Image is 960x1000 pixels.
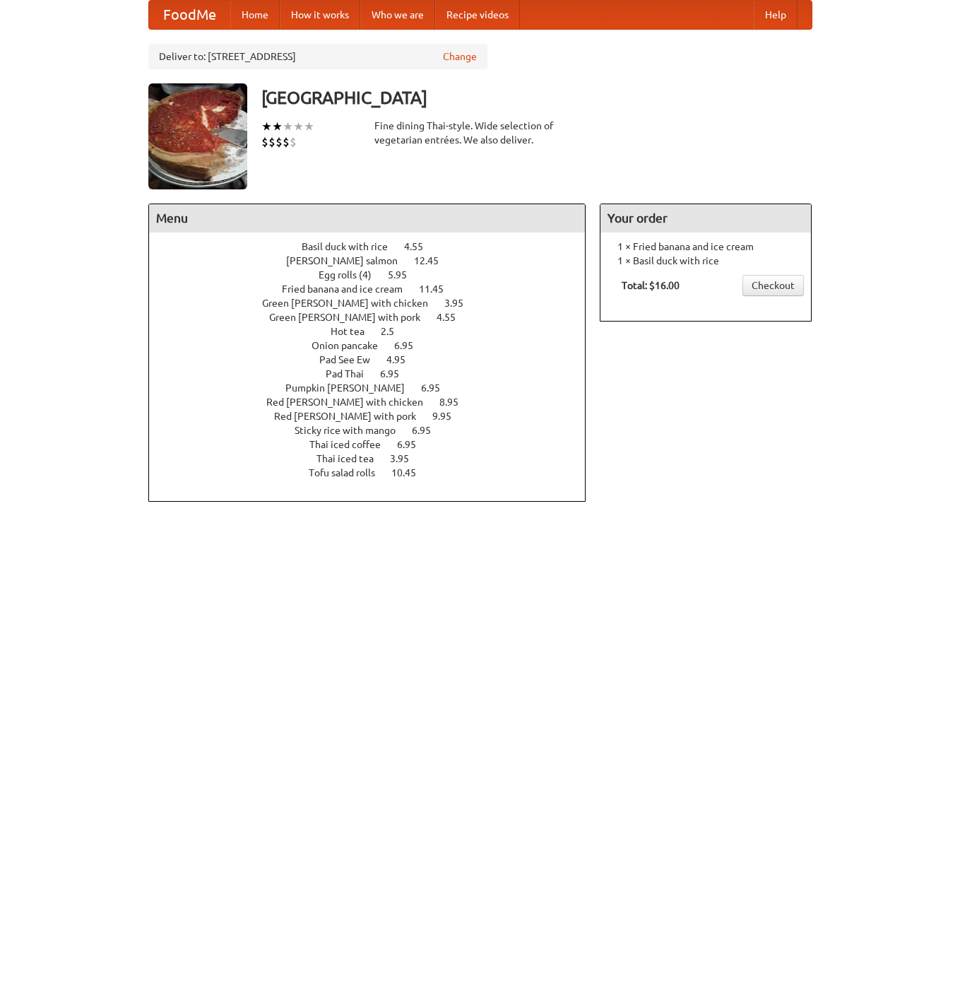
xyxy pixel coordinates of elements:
[437,312,470,323] span: 4.55
[600,204,811,233] h4: Your order
[261,134,268,150] li: $
[316,453,388,464] span: Thai iced tea
[374,119,586,147] div: Fine dining Thai-style. Wide selection of vegetarian entrées. We also deliver.
[622,280,680,291] b: Total: $16.00
[316,453,435,464] a: Thai iced tea 3.95
[268,134,275,150] li: $
[444,298,478,309] span: 3.95
[404,241,437,252] span: 4.55
[261,119,272,134] li: ★
[742,275,804,296] a: Checkout
[608,254,804,268] li: 1 × Basil duck with rice
[148,44,487,69] div: Deliver to: [STREET_ADDRESS]
[608,240,804,254] li: 1 × Fried banana and ice cream
[412,425,445,436] span: 6.95
[282,283,417,295] span: Fried banana and ice cream
[309,467,442,478] a: Tofu salad rolls 10.45
[319,269,386,281] span: Egg rolls (4)
[309,439,395,450] span: Thai iced coffee
[282,283,470,295] a: Fried banana and ice cream 11.45
[312,340,392,351] span: Onion pancake
[302,241,402,252] span: Basil duck with rice
[286,255,412,266] span: [PERSON_NAME] salmon
[295,425,457,436] a: Sticky rice with mango 6.95
[272,119,283,134] li: ★
[266,396,437,408] span: Red [PERSON_NAME] with chicken
[304,119,314,134] li: ★
[391,467,430,478] span: 10.45
[421,382,454,394] span: 6.95
[394,340,427,351] span: 6.95
[285,382,466,394] a: Pumpkin [PERSON_NAME] 6.95
[274,411,430,422] span: Red [PERSON_NAME] with pork
[295,425,410,436] span: Sticky rice with mango
[149,1,230,29] a: FoodMe
[262,298,442,309] span: Green [PERSON_NAME] with chicken
[326,368,378,380] span: Pad Thai
[319,269,433,281] a: Egg rolls (4) 5.95
[148,83,247,189] img: angular.jpg
[293,119,304,134] li: ★
[274,411,478,422] a: Red [PERSON_NAME] with pork 9.95
[290,134,297,150] li: $
[283,119,293,134] li: ★
[390,453,423,464] span: 3.95
[326,368,425,380] a: Pad Thai 6.95
[302,241,449,252] a: Basil duck with rice 4.55
[285,382,419,394] span: Pumpkin [PERSON_NAME]
[381,326,408,337] span: 2.5
[331,326,379,337] span: Hot tea
[280,1,360,29] a: How it works
[388,269,421,281] span: 5.95
[432,411,466,422] span: 9.95
[380,368,413,380] span: 6.95
[309,439,442,450] a: Thai iced coffee 6.95
[230,1,280,29] a: Home
[319,354,384,365] span: Pad See Ew
[283,134,290,150] li: $
[435,1,520,29] a: Recipe videos
[439,396,473,408] span: 8.95
[360,1,435,29] a: Who we are
[149,204,586,233] h4: Menu
[286,255,465,266] a: [PERSON_NAME] salmon 12.45
[319,354,432,365] a: Pad See Ew 4.95
[754,1,798,29] a: Help
[309,467,389,478] span: Tofu salad rolls
[312,340,439,351] a: Onion pancake 6.95
[419,283,458,295] span: 11.45
[275,134,283,150] li: $
[266,396,485,408] a: Red [PERSON_NAME] with chicken 8.95
[262,298,490,309] a: Green [PERSON_NAME] with chicken 3.95
[443,49,477,64] a: Change
[269,312,482,323] a: Green [PERSON_NAME] with pork 4.55
[331,326,420,337] a: Hot tea 2.5
[386,354,420,365] span: 4.95
[269,312,434,323] span: Green [PERSON_NAME] with pork
[397,439,430,450] span: 6.95
[414,255,453,266] span: 12.45
[261,83,812,112] h3: [GEOGRAPHIC_DATA]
